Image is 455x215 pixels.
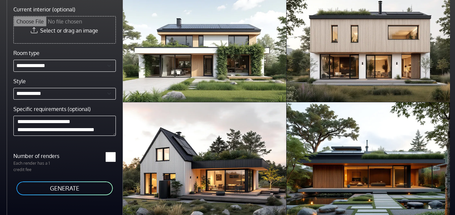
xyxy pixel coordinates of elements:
[9,152,65,160] label: Number of renders
[16,181,113,196] button: GENERATE
[13,105,91,113] label: Specific requirements (optional)
[13,5,75,13] label: Current interior (optional)
[9,160,65,173] p: Each render has a 1 credit fee
[13,49,40,57] label: Room type
[13,77,26,85] label: Style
